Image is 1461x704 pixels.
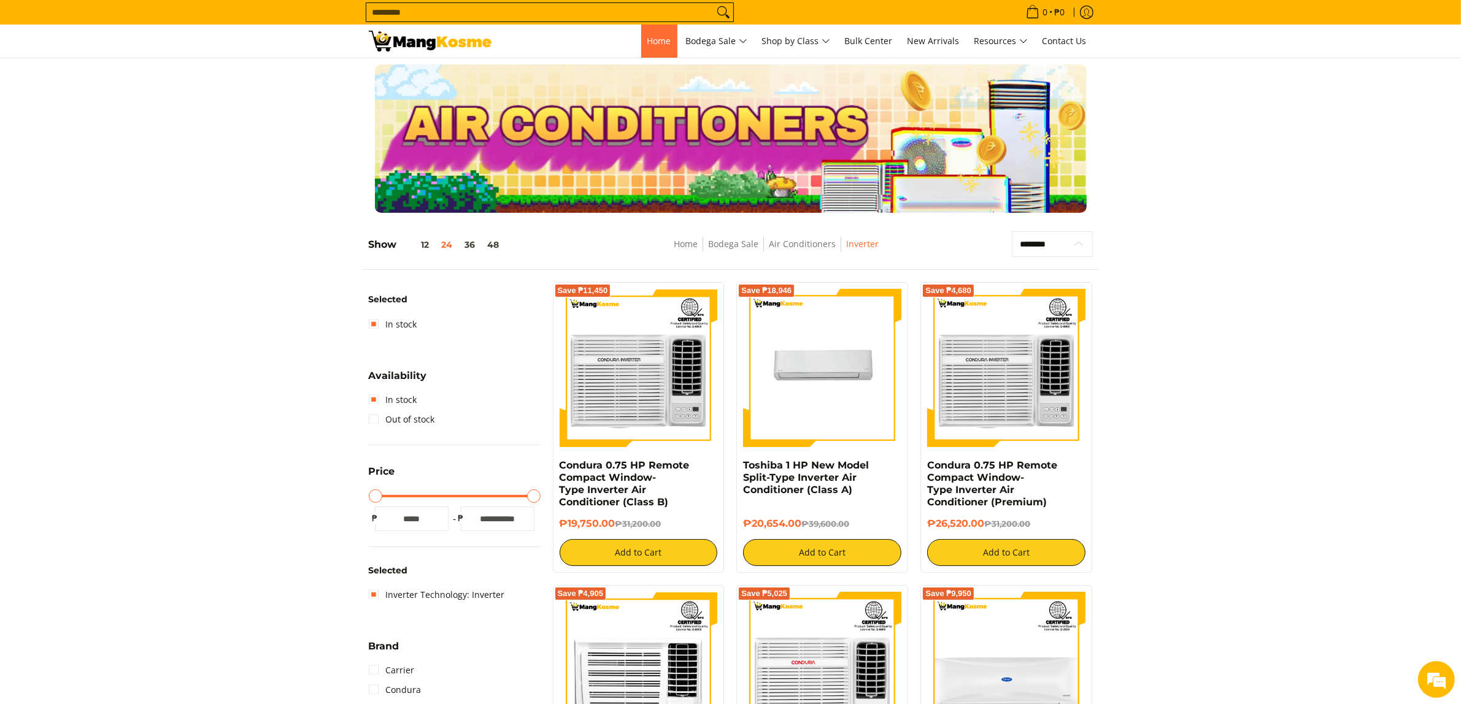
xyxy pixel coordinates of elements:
span: Availability [369,371,427,381]
button: Add to Cart [927,539,1085,566]
a: New Arrivals [901,25,966,58]
button: 36 [459,240,482,250]
img: Condura 0.75 HP Remote Compact Window-Type Inverter Air Conditioner (Premium) [927,289,1085,447]
span: We're online! [71,155,169,278]
del: ₱31,200.00 [615,519,661,529]
span: Save ₱5,025 [741,590,787,597]
span: Inverter [846,237,879,252]
a: Out of stock [369,410,435,429]
summary: Open [369,641,399,660]
summary: Open [369,371,427,390]
h6: ₱20,654.00 [743,518,901,530]
button: 48 [482,240,506,250]
span: Save ₱11,450 [558,287,608,294]
span: Save ₱4,680 [925,287,971,294]
a: Bodega Sale [680,25,754,58]
span: ₱ [455,512,467,524]
h6: ₱26,520.00 [927,518,1085,530]
span: 0 [1041,8,1050,17]
nav: Main Menu [504,25,1093,58]
a: Carrier [369,660,415,680]
span: Contact Us [1043,35,1087,47]
h6: ₱19,750.00 [560,518,718,530]
nav: Breadcrumbs [590,237,962,264]
span: Price [369,467,395,476]
span: Bulk Center [845,35,893,47]
a: Condura [369,680,422,700]
img: Condura 0.75 HP Remote Compact Window-Type Inverter Air Conditioner (Class B) [560,289,718,447]
a: Bulk Center [839,25,899,58]
div: Minimize live chat window [201,6,231,36]
button: 24 [436,240,459,250]
span: Save ₱18,946 [741,287,792,294]
h6: Selected [369,565,541,576]
button: Add to Cart [560,539,718,566]
img: Toshiba 1 HP New Model Split-Type Inverter Air Conditioner (Class A) [743,289,901,447]
a: In stock [369,315,417,334]
span: ₱0 [1053,8,1067,17]
a: Bodega Sale [708,238,758,250]
span: Resources [974,34,1028,49]
a: Condura 0.75 HP Remote Compact Window-Type Inverter Air Conditioner (Premium) [927,459,1057,508]
button: Add to Cart [743,539,901,566]
span: Home [647,35,671,47]
span: Save ₱4,905 [558,590,604,597]
textarea: Type your message and hit 'Enter' [6,335,234,378]
img: Bodega Sale Aircon l Mang Kosme: Home Appliances Warehouse Sale [369,31,491,52]
div: Chat with us now [64,69,206,85]
summary: Open [369,467,395,486]
span: New Arrivals [908,35,960,47]
h5: Show [369,239,506,251]
a: Home [674,238,698,250]
button: Search [714,3,733,21]
button: 12 [397,240,436,250]
span: Shop by Class [762,34,830,49]
a: Inverter Technology: Inverter [369,585,505,605]
a: Resources [968,25,1034,58]
span: Brand [369,641,399,651]
a: Condura 0.75 HP Remote Compact Window-Type Inverter Air Conditioner (Class B) [560,459,690,508]
span: ₱ [369,512,381,524]
a: In stock [369,390,417,410]
h6: Selected [369,294,541,305]
a: Air Conditioners [769,238,836,250]
del: ₱39,600.00 [801,519,849,529]
span: Bodega Sale [686,34,747,49]
span: Save ₱9,950 [925,590,971,597]
span: • [1022,6,1069,19]
a: Contact Us [1036,25,1093,58]
a: Shop by Class [756,25,836,58]
del: ₱31,200.00 [984,519,1030,529]
a: Toshiba 1 HP New Model Split-Type Inverter Air Conditioner (Class A) [743,459,869,495]
a: Home [641,25,677,58]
